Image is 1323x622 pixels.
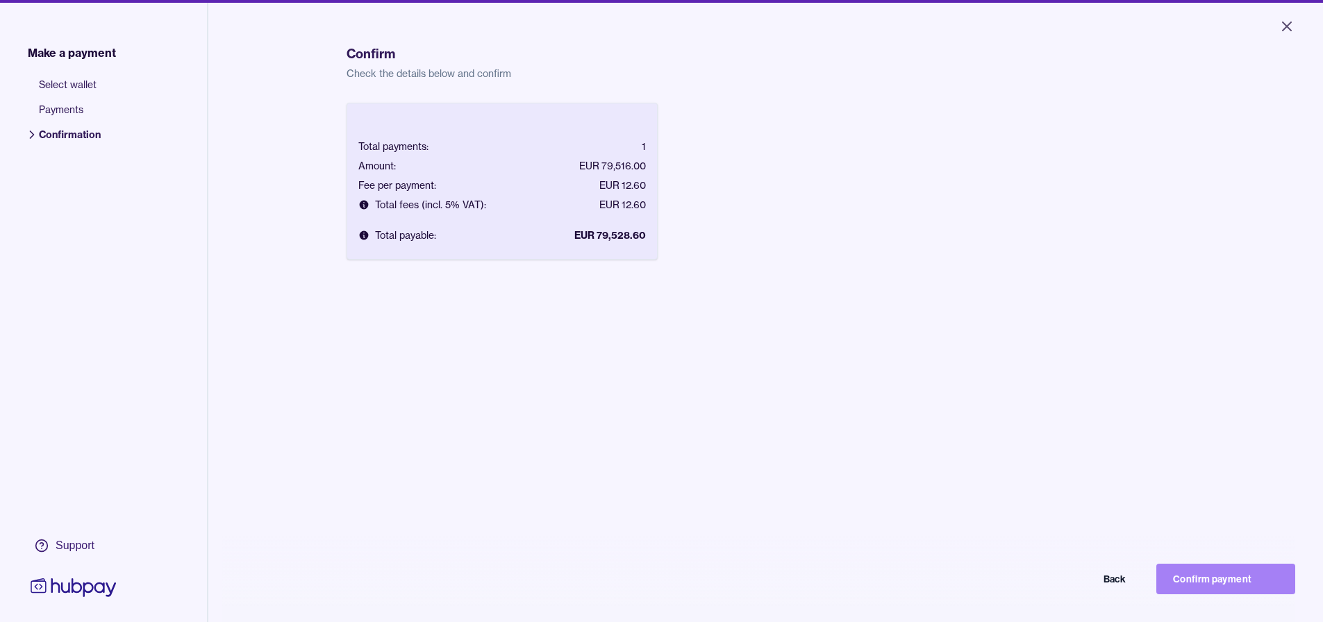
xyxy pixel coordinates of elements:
button: Back [1004,564,1142,594]
span: Select wallet [39,78,101,103]
div: Support [56,538,94,553]
div: Total fees (incl. 5% VAT): [358,198,486,212]
a: Support [28,531,119,560]
div: Fee per payment: [358,178,436,192]
button: Close [1262,11,1312,42]
h1: Confirm [347,44,1185,64]
div: EUR 79,528.60 [574,228,646,242]
div: Total payments: [358,140,428,153]
span: Confirmation [39,128,101,153]
div: 1 [642,140,646,153]
div: EUR 12.60 [599,178,646,192]
div: Total payable: [358,228,436,242]
div: EUR 12.60 [599,198,646,212]
p: Check the details below and confirm [347,67,1185,81]
div: Amount: [358,159,396,173]
span: Make a payment [28,44,116,61]
div: EUR 79,516.00 [579,159,646,173]
button: Confirm payment [1156,564,1295,594]
span: Payments [39,103,101,128]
